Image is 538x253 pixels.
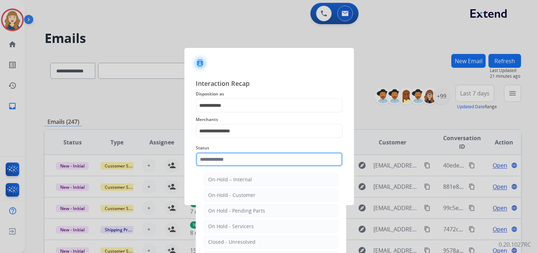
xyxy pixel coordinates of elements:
div: On Hold - Pending Parts [208,207,265,214]
div: Closed - Unresolved [208,238,256,246]
div: On Hold - Servicers [208,223,254,230]
img: contactIcon [191,55,208,72]
span: Status [196,144,343,152]
div: On-Hold – Internal [208,176,252,183]
span: Disposition as [196,90,343,98]
span: Interaction Recap [196,78,343,90]
p: 0.20.1027RC [499,240,531,249]
div: On-Hold - Customer [208,192,256,199]
span: Merchants [196,115,343,124]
